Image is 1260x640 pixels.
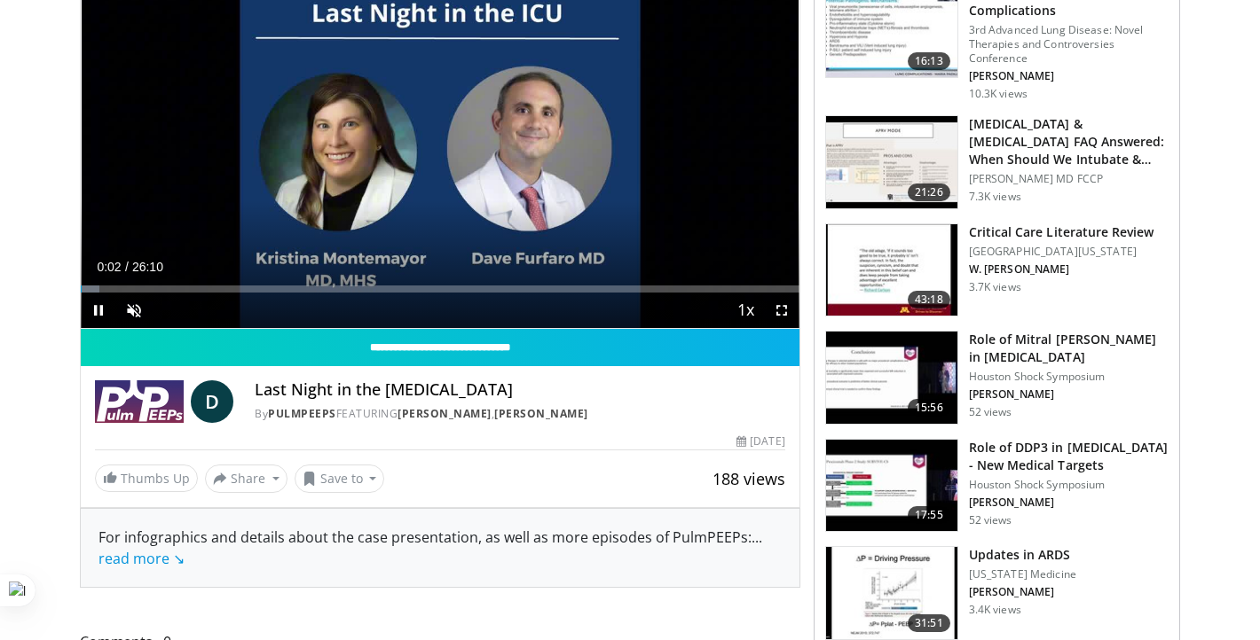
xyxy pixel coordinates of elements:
[969,387,1169,402] p: [PERSON_NAME]
[825,115,1169,209] a: 21:26 [MEDICAL_DATA] & [MEDICAL_DATA] FAQ Answered: When Should We Intubate & How Do We Adj… [PER...
[969,23,1169,66] p: 3rd Advanced Lung Disease: Novel Therapies and Controversies Conference
[295,464,385,493] button: Save to
[969,245,1154,259] p: [GEOGRAPHIC_DATA][US_STATE]
[908,506,950,524] span: 17:55
[969,513,1012,527] p: 52 views
[825,223,1169,317] a: 43:18 Critical Care Literature Review [GEOGRAPHIC_DATA][US_STATE] W. [PERSON_NAME] 3.7K views
[969,262,1154,277] p: W. [PERSON_NAME]
[969,405,1012,419] p: 52 views
[116,293,152,328] button: Unmute
[969,280,1021,294] p: 3.7K views
[908,291,950,308] span: 43:18
[969,223,1154,241] h3: Critical Care Literature Review
[728,293,764,328] button: Playback Rate
[825,439,1169,533] a: 17:55 Role of DDP3 in [MEDICAL_DATA] - New Medical Targets Houston Shock Symposium [PERSON_NAME] ...
[969,69,1169,83] p: [PERSON_NAME]
[825,331,1169,425] a: 15:56 Role of Mitral [PERSON_NAME] in [MEDICAL_DATA] Houston Shock Symposium [PERSON_NAME] 52 views
[81,285,799,293] div: Progress Bar
[826,332,957,424] img: 57e22e54-19b1-4882-88b8-6d21d5b7a5fe.150x105_q85_crop-smart_upscale.jpg
[713,468,785,489] span: 188 views
[736,433,784,449] div: [DATE]
[908,399,950,417] span: 15:56
[908,614,950,632] span: 31:51
[494,406,588,421] a: [PERSON_NAME]
[125,260,129,274] span: /
[969,87,1028,101] p: 10.3K views
[826,116,957,208] img: 0f7493d4-2bdb-4f17-83da-bd9accc2ebef.150x105_q85_crop-smart_upscale.jpg
[398,406,492,421] a: [PERSON_NAME]
[191,380,233,423] a: D
[969,115,1169,168] h3: [MEDICAL_DATA] & [MEDICAL_DATA] FAQ Answered: When Should We Intubate & How Do We Adj…
[95,464,198,492] a: Thumbs Up
[826,440,957,532] img: ca26b17d-6429-44b4-8be9-c6a7e4991fff.150x105_q85_crop-smart_upscale.jpg
[98,527,782,569] div: For infographics and details about the case presentation, as well as more episodes of PulmPEEPs:
[268,406,336,421] a: PulmPEEPs
[969,439,1169,474] h3: Role of DDP3 in [MEDICAL_DATA] - New Medical Targets
[98,527,762,568] span: ...
[205,464,287,493] button: Share
[969,546,1076,564] h3: Updates in ARDS
[98,549,185,568] a: read more ↘
[969,478,1169,492] p: Houston Shock Symposium
[826,547,957,639] img: e7e5027b-b959-482c-aca0-e73936d14229.150x105_q85_crop-smart_upscale.jpg
[255,380,785,400] h4: Last Night in the [MEDICAL_DATA]
[132,260,163,274] span: 26:10
[969,496,1169,510] p: [PERSON_NAME]
[81,293,116,328] button: Pause
[825,546,1169,640] a: 31:51 Updates in ARDS [US_STATE] Medicine [PERSON_NAME] 3.4K views
[969,585,1076,599] p: [PERSON_NAME]
[969,190,1021,204] p: 7.3K views
[969,567,1076,581] p: [US_STATE] Medicine
[255,406,785,422] div: By FEATURING ,
[826,224,957,316] img: 1d1ca009-d6ac-44bf-b092-5eca21ea4ff6.150x105_q85_crop-smart_upscale.jpg
[908,183,950,201] span: 21:26
[969,331,1169,366] h3: Role of Mitral [PERSON_NAME] in [MEDICAL_DATA]
[764,293,799,328] button: Fullscreen
[97,260,121,274] span: 0:02
[908,52,950,70] span: 16:13
[95,380,184,423] img: PulmPEEPs
[969,370,1169,384] p: Houston Shock Symposium
[969,172,1169,186] p: [PERSON_NAME] MD FCCP
[969,603,1021,617] p: 3.4K views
